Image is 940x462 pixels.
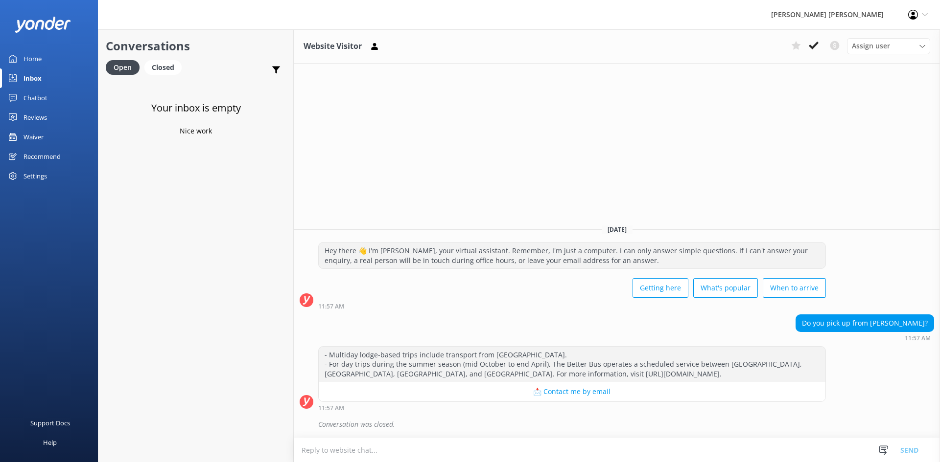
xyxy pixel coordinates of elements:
div: Closed [144,60,182,75]
strong: 11:57 AM [318,405,344,411]
div: Inbox [23,68,42,88]
div: Waiver [23,127,44,147]
button: What's popular [693,278,758,298]
div: Help [43,433,57,452]
button: When to arrive [763,278,826,298]
strong: 11:57 AM [905,335,931,341]
div: Assign User [847,38,930,54]
div: Reviews [23,108,47,127]
button: 📩 Contact me by email [319,382,825,401]
div: Support Docs [30,413,70,433]
h3: Website Visitor [304,40,362,53]
button: Getting here [633,278,688,298]
div: Sep 25 2025 11:57am (UTC +12:00) Pacific/Auckland [796,334,934,341]
span: [DATE] [602,225,633,234]
a: Closed [144,62,187,72]
span: Assign user [852,41,890,51]
div: Hey there 👋 I'm [PERSON_NAME], your virtual assistant. Remember, I'm just a computer. I can only ... [319,242,825,268]
div: Home [23,49,42,68]
div: Settings [23,166,47,186]
img: yonder-white-logo.png [15,17,71,33]
div: Do you pick up from [PERSON_NAME]? [796,315,934,331]
a: Open [106,62,144,72]
h2: Conversations [106,37,286,55]
div: Chatbot [23,88,47,108]
div: Sep 25 2025 11:57am (UTC +12:00) Pacific/Auckland [318,404,826,411]
div: Recommend [23,147,61,166]
strong: 11:57 AM [318,304,344,309]
div: 2025-09-25T02:01:11.704 [300,416,934,433]
p: Nice work [180,126,212,136]
div: Open [106,60,140,75]
div: Sep 25 2025 11:57am (UTC +12:00) Pacific/Auckland [318,303,826,309]
div: Conversation was closed. [318,416,934,433]
h3: Your inbox is empty [151,100,241,116]
div: - Multiday lodge-based trips include transport from [GEOGRAPHIC_DATA]. - For day trips during the... [319,347,825,382]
